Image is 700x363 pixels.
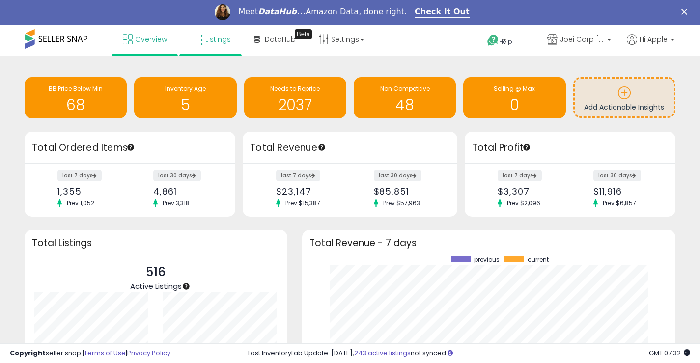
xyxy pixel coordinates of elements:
div: Meet Amazon Data, done right. [238,7,407,17]
h3: Total Revenue - 7 days [309,239,668,247]
span: Help [499,37,512,46]
span: Selling @ Max [494,84,535,93]
i: DataHub... [258,7,306,16]
span: 2025-09-15 07:32 GMT [649,348,690,358]
a: Joei Corp [GEOGRAPHIC_DATA] [540,25,618,56]
a: BB Price Below Min 68 [25,77,127,118]
a: Overview [115,25,174,54]
span: Prev: 3,318 [158,199,195,207]
a: Hi Apple [627,34,674,56]
div: 4,861 [153,186,218,196]
span: previous [474,256,500,263]
h3: Total Revenue [250,141,450,155]
div: Tooltip anchor [182,282,191,291]
div: $85,851 [374,186,440,196]
span: Hi Apple [640,34,668,44]
span: Add Actionable Insights [584,102,664,112]
a: Check It Out [415,7,470,18]
a: 243 active listings [354,348,411,358]
h1: 48 [359,97,451,113]
span: Active Listings [130,281,182,291]
label: last 7 days [498,170,542,181]
span: DataHub [265,34,296,44]
span: Listings [205,34,231,44]
span: Joei Corp [GEOGRAPHIC_DATA] [560,34,604,44]
label: last 30 days [153,170,201,181]
h3: Total Listings [32,239,280,247]
span: Prev: $57,963 [378,199,425,207]
p: 516 [130,263,182,281]
a: Add Actionable Insights [575,79,674,116]
a: Inventory Age 5 [134,77,236,118]
span: Non Competitive [380,84,430,93]
span: Prev: $6,857 [598,199,641,207]
div: $11,916 [593,186,658,196]
a: Settings [311,25,371,54]
span: current [528,256,549,263]
a: Selling @ Max 0 [463,77,565,118]
a: Needs to Reprice 2037 [244,77,346,118]
h1: 68 [29,97,122,113]
a: Listings [183,25,238,54]
h1: 0 [468,97,560,113]
span: Prev: $15,387 [280,199,325,207]
img: Profile image for Georgie [215,4,230,20]
a: Help [479,27,532,56]
i: Get Help [487,34,499,47]
label: last 30 days [593,170,641,181]
div: Tooltip anchor [295,29,312,39]
a: Terms of Use [84,348,126,358]
div: $23,147 [276,186,342,196]
label: last 7 days [57,170,102,181]
a: DataHub [247,25,303,54]
i: Click here to read more about un-synced listings. [448,350,453,356]
h3: Total Profit [472,141,668,155]
h1: 2037 [249,97,341,113]
h3: Total Ordered Items [32,141,228,155]
span: BB Price Below Min [49,84,103,93]
div: 1,355 [57,186,122,196]
span: Prev: $2,096 [502,199,545,207]
span: Needs to Reprice [270,84,320,93]
span: Prev: 1,052 [62,199,99,207]
span: Inventory Age [165,84,206,93]
div: Tooltip anchor [522,143,531,152]
div: Tooltip anchor [126,143,135,152]
strong: Copyright [10,348,46,358]
a: Privacy Policy [127,348,170,358]
a: Non Competitive 48 [354,77,456,118]
div: seller snap | | [10,349,170,358]
h1: 5 [139,97,231,113]
span: Overview [135,34,167,44]
div: Tooltip anchor [317,143,326,152]
div: $3,307 [498,186,562,196]
div: Last InventoryLab Update: [DATE], not synced. [248,349,690,358]
label: last 30 days [374,170,421,181]
label: last 7 days [276,170,320,181]
div: Close [681,9,691,15]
